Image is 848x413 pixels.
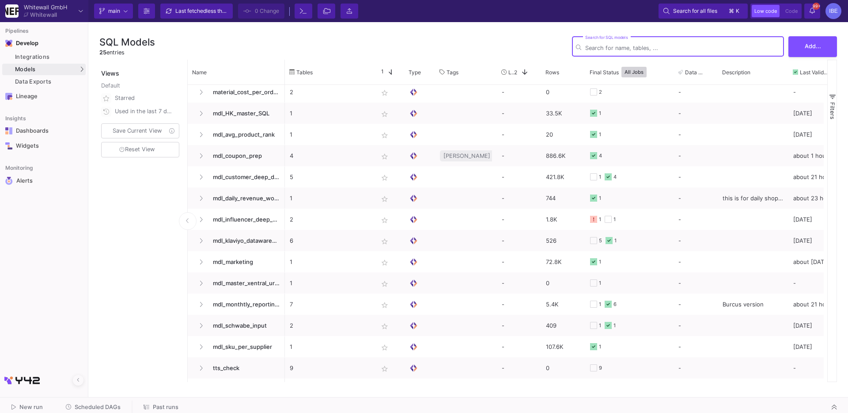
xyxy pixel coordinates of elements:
[290,315,368,336] p: 2
[296,69,313,76] span: Tables
[208,315,280,336] span: mdl_schwabe_input
[208,124,280,145] span: mdl_avg_product_rank
[678,145,713,166] div: -
[290,273,368,294] p: 1
[409,69,421,76] span: Type
[788,209,841,230] div: [DATE]
[379,215,390,226] mat-icon: star_border
[718,187,788,209] div: this is for daily shop daily revenues in wow2025
[16,142,73,149] div: Widgets
[15,54,83,61] div: Integrations
[788,187,841,209] div: about 23 hours ago
[192,69,207,76] span: Name
[409,300,418,309] img: SQL Model
[113,127,162,134] span: Save Current View
[788,336,841,357] div: [DATE]
[15,66,36,73] span: Models
[783,5,800,17] button: Code
[788,357,841,379] div: -
[685,69,705,76] span: Data Tests
[541,145,585,166] div: 886.6K
[379,88,390,98] mat-icon: star_border
[541,81,585,103] div: 0
[599,273,601,294] div: 1
[541,166,585,187] div: 421.8K
[409,215,418,224] img: SQL Model
[599,103,601,124] div: 1
[16,127,73,134] div: Dashboards
[497,187,541,209] div: -
[290,82,368,103] p: 2
[788,230,841,251] div: [DATE]
[208,337,280,357] span: mdl_sku_per_supplier
[541,272,585,294] div: 0
[101,123,179,138] button: Save Current View
[541,187,585,209] div: 744
[208,294,280,315] span: mdl_monthtly_reporting_new
[16,177,74,185] div: Alerts
[678,337,713,357] div: -
[621,67,647,77] button: All Jobs
[613,167,617,187] div: 4
[678,124,713,145] div: -
[545,69,559,76] span: Rows
[5,93,12,100] img: Navigation icon
[788,103,841,124] div: [DATE]
[108,4,120,18] span: main
[785,8,798,14] span: Code
[409,130,418,139] img: SQL Model
[678,188,713,208] div: -
[115,105,174,118] div: Used in the last 7 days
[825,3,841,19] div: IBE
[378,68,384,76] span: 1
[409,363,418,373] img: SQL Model
[678,315,713,336] div: -
[736,6,739,16] span: k
[290,188,368,209] p: 1
[208,188,280,209] span: mdl_daily_revenue_wow_2025
[290,145,368,166] p: 4
[115,92,174,105] div: Starred
[99,92,181,105] button: Starred
[2,124,86,138] a: Navigation iconDashboards
[409,109,418,118] img: SQL Model
[678,358,713,378] div: -
[599,294,601,315] div: 1
[2,36,86,50] mat-expansion-panel-header: Navigation iconDevelop
[290,103,368,124] p: 1
[290,252,368,272] p: 1
[788,124,841,145] div: [DATE]
[379,300,390,310] mat-icon: star_border
[541,357,585,379] div: 0
[206,8,261,14] span: less than a minute ago
[497,357,541,379] div: -
[208,230,280,251] span: mdl_klaviyo_datawarehouse
[379,130,390,141] mat-icon: star_border
[208,145,280,166] span: mdl_coupon_prep
[379,151,390,162] mat-icon: star_border
[379,342,390,353] mat-icon: star_border
[379,109,390,119] mat-icon: star_border
[99,48,155,57] div: entries
[379,363,390,374] mat-icon: star_border
[585,45,780,51] input: Search for name, tables, ...
[514,69,517,76] span: 2
[2,89,86,103] a: Navigation iconLineage
[497,230,541,251] div: -
[508,69,514,76] span: Last Used
[24,4,67,10] div: Whitewall GmbH
[99,60,183,78] div: Views
[788,81,841,103] div: -
[541,209,585,230] div: 1.8K
[119,146,155,153] span: Reset View
[99,49,106,56] span: 25
[208,167,280,187] span: mdl_customer_deep_dive
[208,82,280,103] span: material_cost_per_order_sku
[659,4,748,19] button: Search for all files⌘k
[678,273,713,293] div: -
[208,209,280,230] span: mdl_influencer_deep_dive
[379,236,390,247] mat-icon: star_border
[788,36,837,57] button: Add...
[678,167,713,187] div: -
[290,337,368,357] p: 1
